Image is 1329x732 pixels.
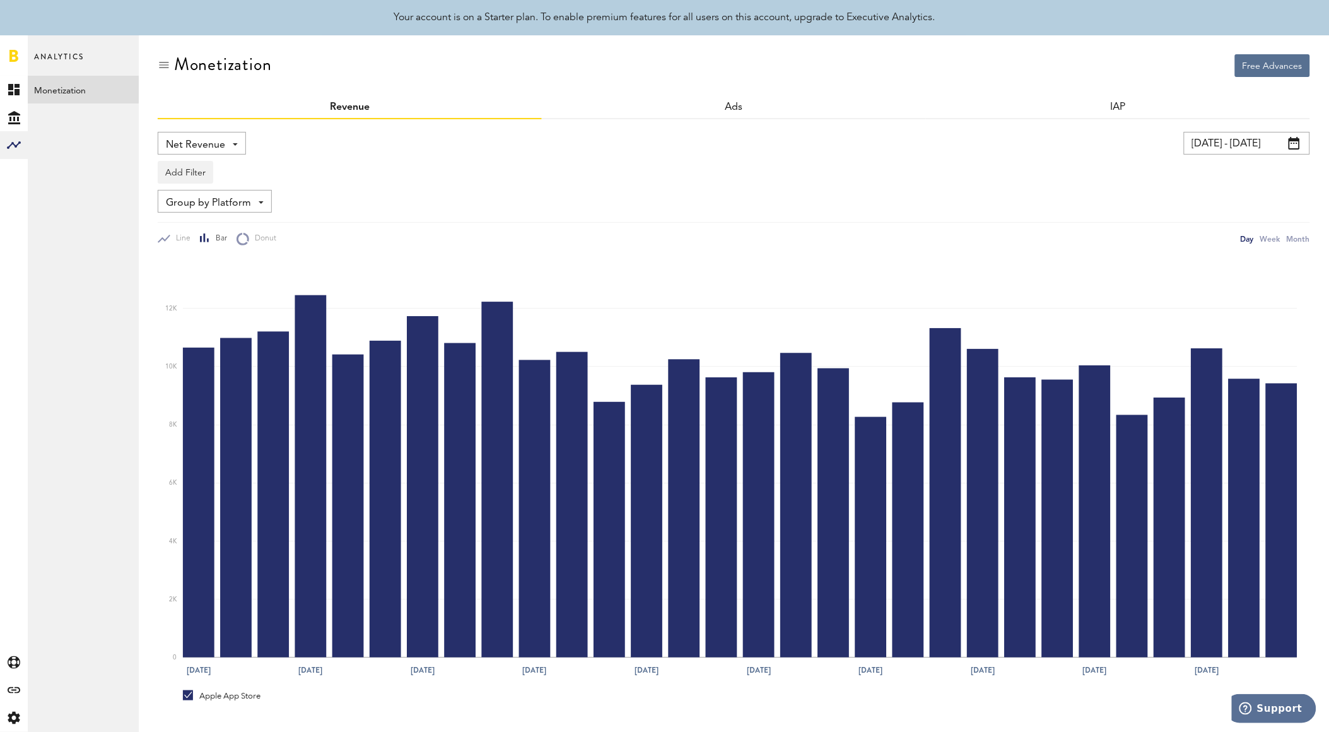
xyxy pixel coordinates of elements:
[249,233,276,244] span: Donut
[299,665,323,676] text: [DATE]
[725,102,743,112] span: Ads
[1111,102,1126,112] a: IAP
[173,654,177,661] text: 0
[210,233,227,244] span: Bar
[170,233,190,244] span: Line
[158,161,213,184] button: Add Filter
[166,134,225,156] span: Net Revenue
[635,665,659,676] text: [DATE]
[34,49,84,76] span: Analytics
[28,76,139,103] a: Monetization
[169,596,177,603] text: 2K
[971,665,995,676] text: [DATE]
[183,690,261,702] div: Apple App Store
[1241,232,1254,245] div: Day
[174,54,272,74] div: Monetization
[1235,54,1310,77] button: Free Advances
[1083,665,1107,676] text: [DATE]
[169,538,177,545] text: 4K
[523,665,547,676] text: [DATE]
[394,10,935,25] div: Your account is on a Starter plan. To enable premium features for all users on this account, upgr...
[165,363,177,370] text: 10K
[169,480,177,487] text: 6K
[165,305,177,312] text: 12K
[169,422,177,428] text: 8K
[187,665,211,676] text: [DATE]
[1232,694,1316,726] iframe: Opens a widget where you can find more information
[411,665,435,676] text: [DATE]
[1195,665,1219,676] text: [DATE]
[1260,232,1280,245] div: Week
[859,665,883,676] text: [DATE]
[330,102,370,112] a: Revenue
[1287,232,1310,245] div: Month
[166,192,251,214] span: Group by Platform
[747,665,771,676] text: [DATE]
